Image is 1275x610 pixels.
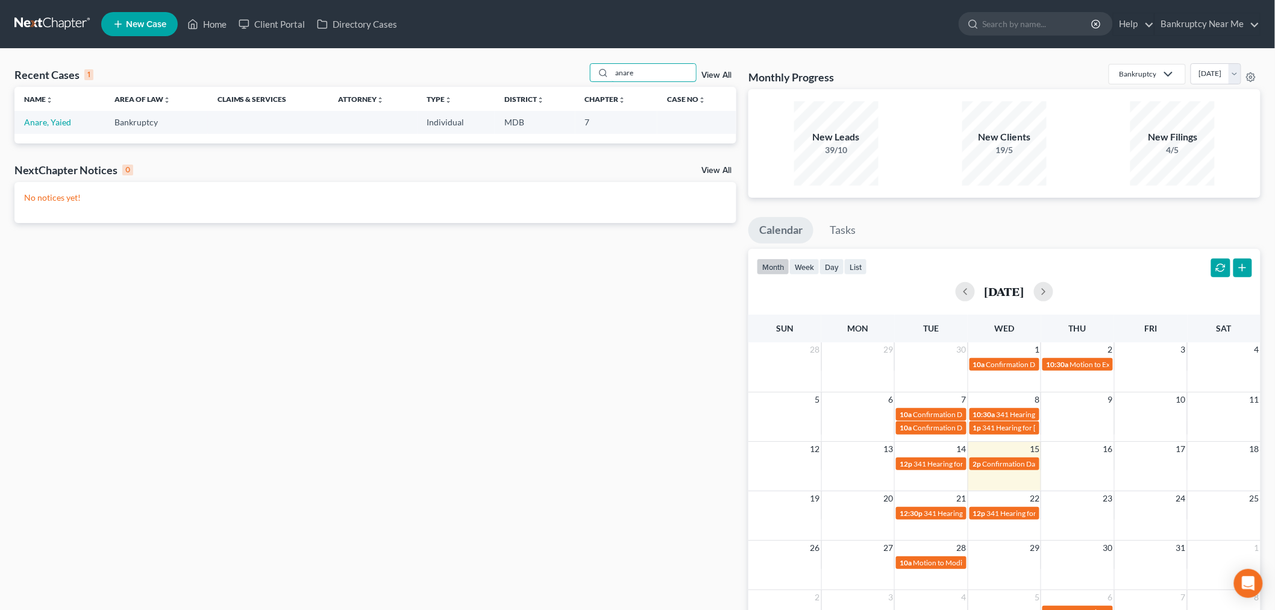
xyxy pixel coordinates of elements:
span: 341 Hearing for [PERSON_NAME] [913,459,1021,468]
span: 28 [956,541,968,555]
span: 24 [1175,491,1187,506]
i: unfold_more [698,96,706,104]
a: Client Portal [233,13,311,35]
a: Districtunfold_more [504,95,544,104]
span: 10a [900,410,912,419]
span: Fri [1144,323,1157,333]
span: 10a [973,360,985,369]
span: 29 [882,342,894,357]
input: Search by name... [983,13,1093,35]
span: 6 [1107,590,1114,605]
a: Nameunfold_more [24,95,53,104]
span: Confirmation Date for [PERSON_NAME] [913,423,1041,432]
div: New Filings [1130,130,1215,144]
span: New Case [126,20,166,29]
span: 23 [1102,491,1114,506]
div: 0 [122,165,133,175]
i: unfold_more [163,96,171,104]
input: Search by name... [612,64,696,81]
span: 5 [814,392,821,407]
span: 14 [956,442,968,456]
span: 20 [882,491,894,506]
i: unfold_more [537,96,544,104]
span: 10a [900,558,912,567]
td: 7 [575,111,657,133]
a: Home [181,13,233,35]
a: View All [701,166,731,175]
div: 1 [84,69,93,80]
span: 29 [1029,541,1041,555]
span: Sun [776,323,794,333]
span: 4 [1253,342,1261,357]
a: Case Nounfold_more [667,95,706,104]
span: 27 [882,541,894,555]
span: 19 [809,491,821,506]
span: 2 [814,590,821,605]
span: 12 [809,442,821,456]
span: 5 [1033,590,1041,605]
span: 2p [973,459,982,468]
span: 18 [1248,442,1261,456]
span: Sat [1217,323,1232,333]
span: Thu [1069,323,1086,333]
span: 15 [1029,442,1041,456]
div: 19/5 [962,144,1047,156]
h2: [DATE] [985,285,1024,298]
div: New Clients [962,130,1047,144]
a: Attorneyunfold_more [338,95,384,104]
th: Claims & Services [208,87,329,111]
td: Individual [418,111,495,133]
div: Open Intercom Messenger [1234,569,1263,598]
h3: Monthly Progress [748,70,834,84]
span: 12p [973,509,986,518]
span: 9 [1107,392,1114,407]
i: unfold_more [377,96,384,104]
a: Anare, Yaied [24,117,71,127]
a: Chapterunfold_more [585,95,626,104]
span: 25 [1248,491,1261,506]
a: Area of Lawunfold_more [114,95,171,104]
span: Confirmation Date for [PERSON_NAME] [983,459,1111,468]
span: 8 [1033,392,1041,407]
span: 16 [1102,442,1114,456]
span: 10:30a [1046,360,1068,369]
span: 12:30p [900,509,923,518]
button: week [789,259,819,275]
a: Typeunfold_more [427,95,453,104]
a: Directory Cases [311,13,403,35]
td: Bankruptcy [105,111,208,133]
span: 30 [956,342,968,357]
span: 10a [900,423,912,432]
span: Confirmation Date for [PERSON_NAME], Cleopathra [986,360,1153,369]
a: Help [1114,13,1154,35]
span: 10:30a [973,410,995,419]
div: NextChapter Notices [14,163,133,177]
span: 10 [1175,392,1187,407]
span: 11 [1248,392,1261,407]
div: Bankruptcy [1119,69,1156,79]
span: 26 [809,541,821,555]
span: 341 Hearing for Hall, Hope [987,509,1071,518]
div: 4/5 [1130,144,1215,156]
span: Mon [848,323,869,333]
span: 30 [1102,541,1114,555]
a: Bankruptcy Near Me [1155,13,1260,35]
span: 28 [809,342,821,357]
button: month [757,259,789,275]
span: 1 [1253,541,1261,555]
span: Confirmation Date for [PERSON_NAME] [913,410,1041,419]
td: MDB [495,111,575,133]
a: Calendar [748,217,813,244]
i: unfold_more [619,96,626,104]
button: list [844,259,867,275]
button: day [819,259,844,275]
div: New Leads [794,130,879,144]
span: 341 Hearing for [PERSON_NAME] [983,423,1091,432]
span: 17 [1175,442,1187,456]
i: unfold_more [46,96,53,104]
span: 1p [973,423,982,432]
span: 1 [1033,342,1041,357]
i: unfold_more [445,96,453,104]
p: No notices yet! [24,192,727,204]
span: Motion to Extend Stay Hearing Zoom [1070,360,1185,369]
